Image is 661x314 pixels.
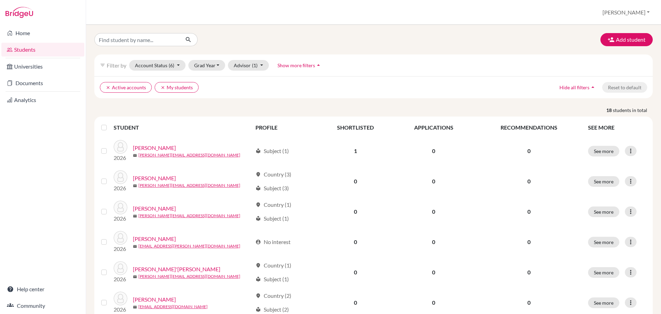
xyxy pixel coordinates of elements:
[272,60,328,71] button: Show more filtersarrow_drop_up
[255,305,289,314] div: Subject (2)
[255,172,261,177] span: location_on
[394,227,474,257] td: 0
[114,154,127,162] p: 2026
[317,227,394,257] td: 0
[114,119,251,136] th: STUDENT
[315,62,322,69] i: arrow_drop_up
[600,33,653,46] button: Add student
[478,207,580,216] p: 0
[114,245,127,253] p: 2026
[588,146,619,156] button: See more
[138,213,240,219] a: [PERSON_NAME][EMAIL_ADDRESS][DOMAIN_NAME]
[589,84,596,91] i: arrow_drop_up
[133,235,176,243] a: [PERSON_NAME]
[252,62,258,68] span: (1)
[100,82,152,93] button: clearActive accounts
[317,196,394,227] td: 0
[613,107,653,114] span: students in total
[133,174,176,182] a: [PERSON_NAME]
[588,176,619,187] button: See more
[94,33,180,46] input: Find student by name...
[255,214,289,223] div: Subject (1)
[255,263,261,268] span: location_on
[129,60,186,71] button: Account Status(6)
[255,201,291,209] div: Country (1)
[255,239,261,245] span: account_circle
[588,297,619,308] button: See more
[114,201,127,214] img: Burnacci, Sara
[1,299,84,313] a: Community
[317,136,394,166] td: 1
[133,265,220,273] a: [PERSON_NAME]'[PERSON_NAME]
[255,185,261,191] span: local_library
[588,267,619,278] button: See more
[169,62,174,68] span: (6)
[255,261,291,270] div: Country (1)
[255,292,291,300] div: Country (2)
[394,196,474,227] td: 0
[138,152,240,158] a: [PERSON_NAME][EMAIL_ADDRESS][DOMAIN_NAME]
[133,204,176,213] a: [PERSON_NAME]
[255,238,291,246] div: No interest
[6,7,33,18] img: Bridge-U
[114,305,127,314] p: 2026
[1,60,84,73] a: Universities
[100,62,105,68] i: filter_list
[255,275,289,283] div: Subject (1)
[1,93,84,107] a: Analytics
[133,184,137,188] span: mail
[155,82,199,93] button: clearMy students
[133,305,137,309] span: mail
[114,170,127,184] img: Bekysh, Anna
[114,231,127,245] img: Dal Lago, Anna Giulia
[114,261,127,275] img: Dall'Oca, Thomas
[478,147,580,155] p: 0
[138,304,208,310] a: [EMAIL_ADDRESS][DOMAIN_NAME]
[602,82,647,93] button: Reset to default
[228,60,269,71] button: Advisor(1)
[107,62,126,69] span: Filter by
[277,62,315,68] span: Show more filters
[133,275,137,279] span: mail
[255,147,289,155] div: Subject (1)
[255,307,261,312] span: local_library
[114,275,127,283] p: 2026
[133,144,176,152] a: [PERSON_NAME]
[1,282,84,296] a: Help center
[394,166,474,196] td: 0
[133,153,137,158] span: mail
[188,60,225,71] button: Grad Year
[1,26,84,40] a: Home
[114,140,127,154] img: Abusrewil, Adam
[474,119,584,136] th: RECOMMENDATIONS
[255,202,261,207] span: location_on
[317,166,394,196] td: 0
[255,184,289,192] div: Subject (3)
[138,273,240,280] a: [PERSON_NAME][EMAIL_ADDRESS][DOMAIN_NAME]
[255,216,261,221] span: local_library
[255,293,261,298] span: location_on
[255,170,291,179] div: Country (3)
[588,206,619,217] button: See more
[114,292,127,305] img: Gianazza, Carlo
[255,276,261,282] span: local_library
[1,76,84,90] a: Documents
[394,119,474,136] th: APPLICATIONS
[394,257,474,287] td: 0
[478,177,580,185] p: 0
[554,82,602,93] button: Hide all filtersarrow_drop_up
[606,107,613,114] strong: 18
[478,268,580,276] p: 0
[114,214,127,223] p: 2026
[478,298,580,307] p: 0
[599,6,653,19] button: [PERSON_NAME]
[133,214,137,218] span: mail
[317,119,394,136] th: SHORTLISTED
[114,184,127,192] p: 2026
[317,257,394,287] td: 0
[559,84,589,90] span: Hide all filters
[106,85,111,90] i: clear
[1,43,84,57] a: Students
[251,119,317,136] th: PROFILE
[138,243,240,249] a: [EMAIL_ADDRESS][PERSON_NAME][DOMAIN_NAME]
